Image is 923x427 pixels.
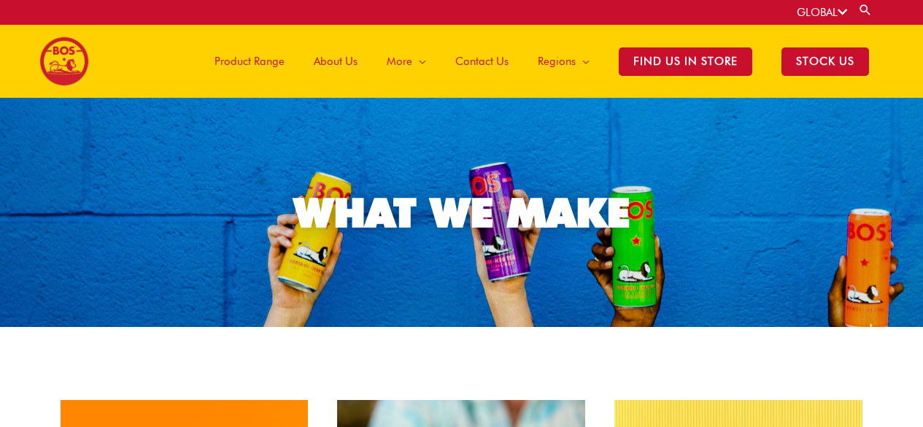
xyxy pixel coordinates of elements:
span: Contact Us [455,39,509,83]
a: Search button [858,3,873,17]
a: Contact Us [441,25,523,98]
a: Product Range [200,25,299,98]
a: Regions [523,25,604,98]
span: Regions [538,39,576,83]
div: WHAT WE MAKE [294,193,630,233]
a: STOCK US [767,25,884,98]
a: About Us [299,25,372,98]
nav: Site Navigation [189,25,884,98]
a: More [372,25,441,98]
span: About Us [314,39,358,83]
span: Product Range [215,39,285,83]
a: GLOBAL [797,6,847,19]
span: Find Us in Store [619,47,752,76]
img: BOS logo finals-200px [39,36,89,86]
a: Find Us in Store [604,25,767,98]
span: STOCK US [781,47,869,76]
span: More [387,39,412,83]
